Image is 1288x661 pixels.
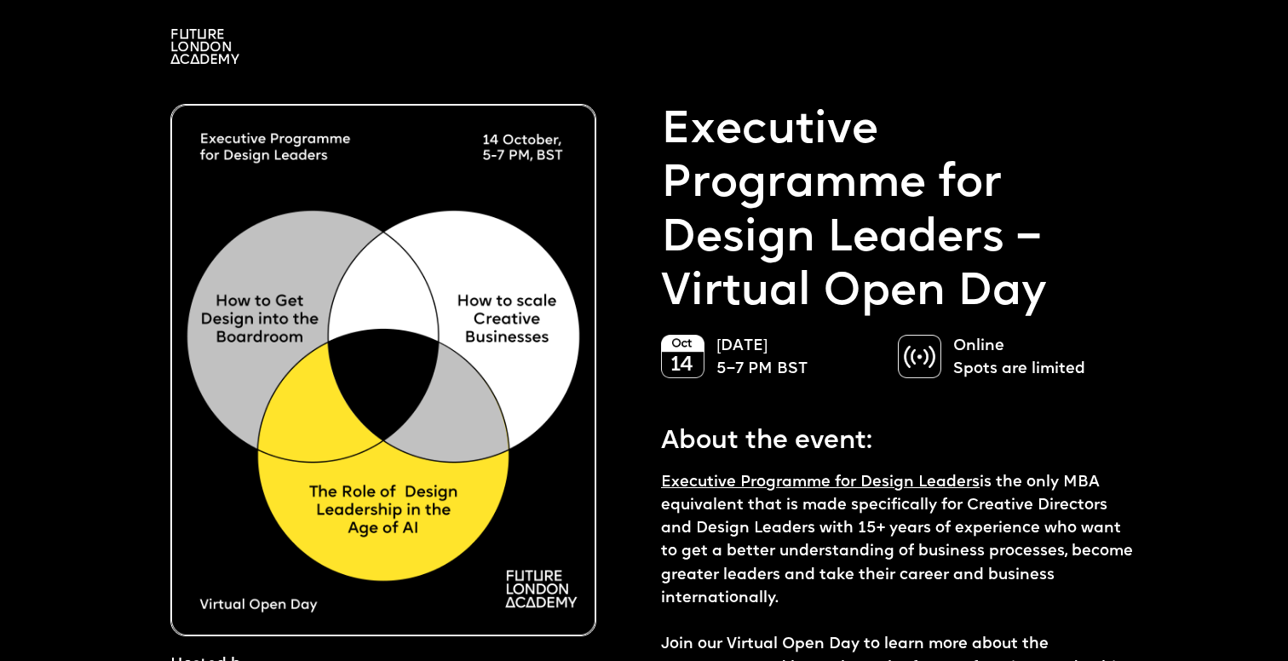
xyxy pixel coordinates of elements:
[170,29,239,64] img: A logo saying in 3 lines: Future London Academy
[953,335,1118,381] p: Online Spots are limited
[661,474,980,491] a: Executive Programme for Design Leaders
[661,413,1135,461] p: About the event:
[661,104,1135,320] p: Executive Programme for Design Leaders – Virtual Open Day
[716,335,881,381] p: [DATE] 5–7 PM BST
